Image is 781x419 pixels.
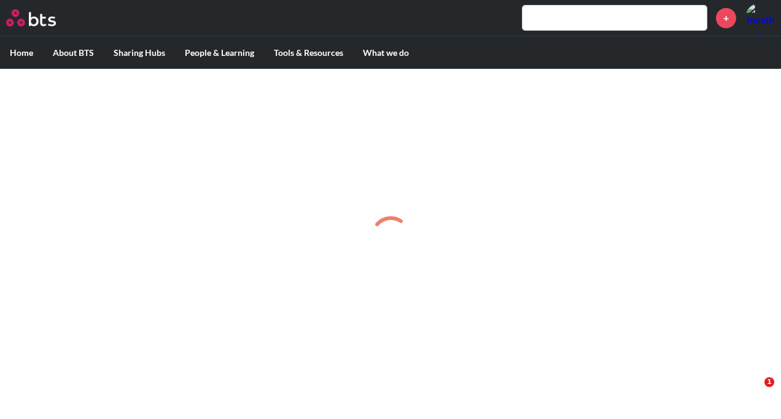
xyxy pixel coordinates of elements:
[264,37,353,69] label: Tools & Resources
[6,9,79,26] a: Go home
[175,37,264,69] label: People & Learning
[745,3,775,33] a: Profile
[43,37,104,69] label: About BTS
[764,377,774,387] span: 1
[716,8,736,28] a: +
[739,377,769,407] iframe: Intercom live chat
[745,3,775,33] img: Jonathan Van Rensburg
[104,37,175,69] label: Sharing Hubs
[353,37,419,69] label: What we do
[6,9,56,26] img: BTS Logo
